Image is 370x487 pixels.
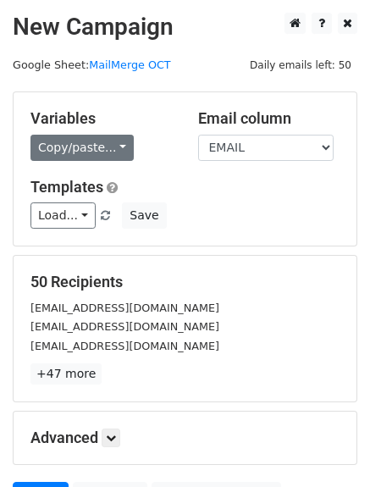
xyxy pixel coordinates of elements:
a: Load... [30,202,96,229]
a: +47 more [30,363,102,385]
h5: Variables [30,109,173,128]
button: Save [122,202,166,229]
h5: 50 Recipients [30,273,340,291]
div: Widget de chat [285,406,370,487]
small: [EMAIL_ADDRESS][DOMAIN_NAME] [30,302,219,314]
small: [EMAIL_ADDRESS][DOMAIN_NAME] [30,320,219,333]
span: Daily emails left: 50 [244,56,357,75]
a: Templates [30,178,103,196]
iframe: Chat Widget [285,406,370,487]
a: Daily emails left: 50 [244,58,357,71]
a: MailMerge OCT [89,58,170,71]
h5: Email column [198,109,340,128]
h5: Advanced [30,429,340,447]
small: [EMAIL_ADDRESS][DOMAIN_NAME] [30,340,219,352]
a: Copy/paste... [30,135,134,161]
small: Google Sheet: [13,58,171,71]
h2: New Campaign [13,13,357,42]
